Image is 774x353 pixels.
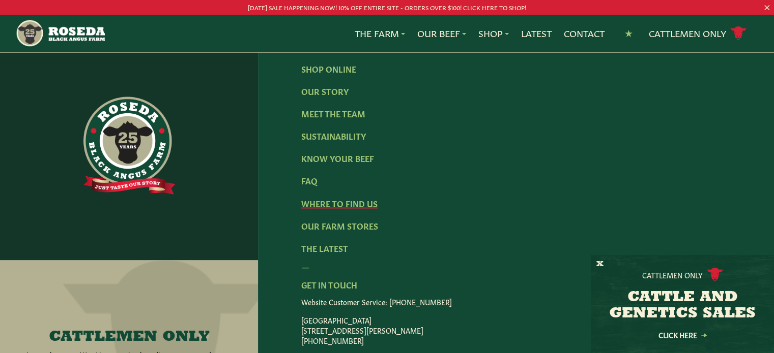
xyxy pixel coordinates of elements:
a: Where To Find Us [301,197,378,208]
p: Website Customer Service: [PHONE_NUMBER] [301,296,731,306]
a: Latest [521,27,552,40]
img: cattle-icon.svg [707,268,723,281]
h3: CATTLE AND GENETICS SALES [604,290,761,322]
h4: CATTLEMEN ONLY [49,329,210,345]
button: X [596,259,604,270]
a: Our Beef [417,27,466,40]
p: [DATE] SALE HAPPENING NOW! 10% OFF ENTIRE SITE - ORDERS OVER $100! CLICK HERE TO SHOP! [39,2,735,13]
a: Shop [478,27,509,40]
a: The Latest [301,242,348,253]
a: Click Here [637,332,728,338]
a: Our Farm Stores [301,219,378,231]
nav: Main Navigation [15,15,758,52]
p: Cattlemen Only [642,270,703,280]
a: The Farm [355,27,405,40]
a: Cattlemen Only [649,24,747,42]
a: Our Story [301,85,349,97]
img: https://roseda.com/wp-content/uploads/2021/06/roseda-25-full@2x.png [83,97,175,194]
a: Contact [564,27,605,40]
a: Meet The Team [301,108,365,119]
p: [GEOGRAPHIC_DATA] [STREET_ADDRESS][PERSON_NAME] [PHONE_NUMBER] [301,314,731,345]
div: — [301,260,731,272]
a: Shop Online [301,63,356,74]
a: FAQ [301,175,318,186]
a: Sustainability [301,130,366,141]
img: https://roseda.com/wp-content/uploads/2021/05/roseda-25-header.png [15,19,104,48]
a: Know Your Beef [301,152,374,164]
